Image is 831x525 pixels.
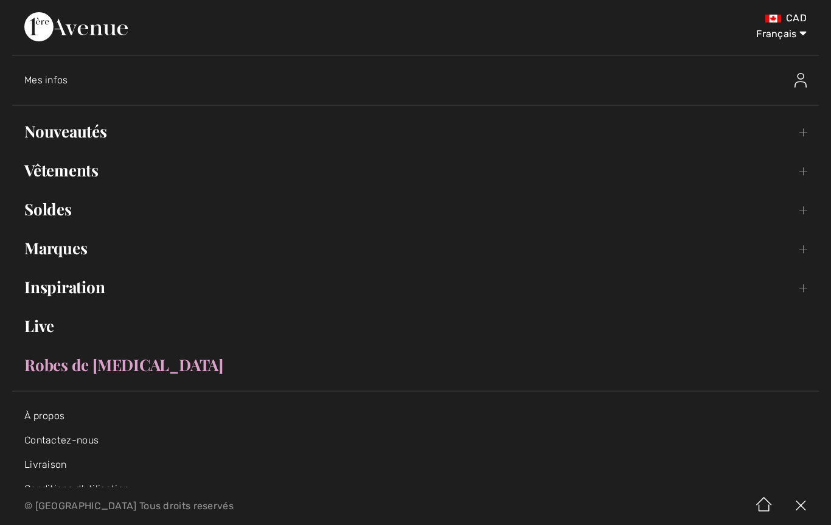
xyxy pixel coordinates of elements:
[794,73,807,88] img: Mes infos
[24,61,819,100] a: Mes infosMes infos
[24,502,488,510] p: © [GEOGRAPHIC_DATA] Tous droits reservés
[782,487,819,525] img: X
[24,434,99,446] a: Contactez-nous
[24,459,67,470] a: Livraison
[12,196,819,223] a: Soldes
[12,157,819,184] a: Vêtements
[24,74,68,86] span: Mes infos
[488,12,807,24] div: CAD
[24,12,128,41] img: 1ère Avenue
[746,487,782,525] img: Accueil
[12,352,819,378] a: Robes de [MEDICAL_DATA]
[12,313,819,339] a: Live
[12,235,819,262] a: Marques
[12,118,819,145] a: Nouveautés
[12,274,819,301] a: Inspiration
[24,483,129,495] a: Conditions d'utilisation
[24,410,64,422] a: À propos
